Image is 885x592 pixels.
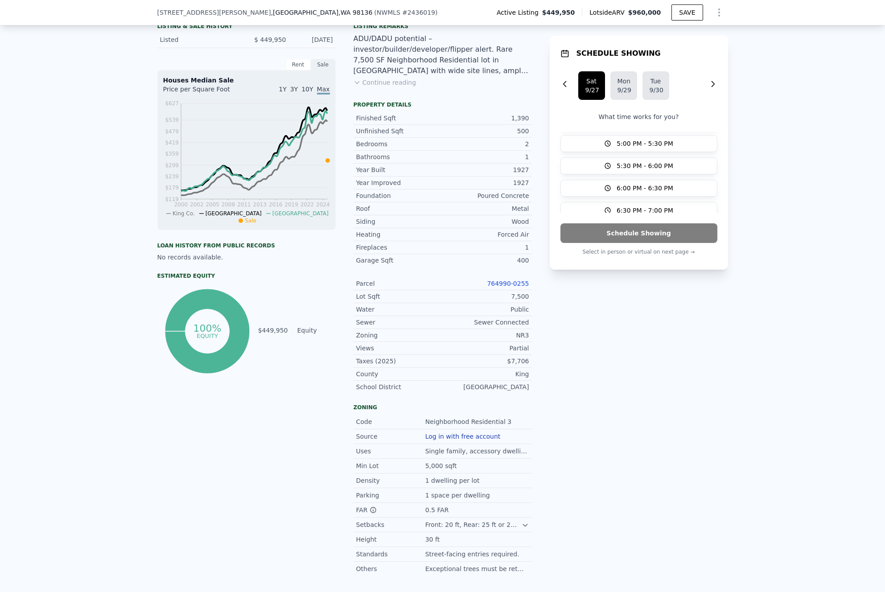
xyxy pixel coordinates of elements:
[356,476,425,485] div: Density
[356,305,443,314] div: Water
[487,280,529,287] a: 764990-0255
[356,432,425,441] div: Source
[163,76,330,85] div: Houses Median Sale
[356,140,443,148] div: Bedrooms
[160,35,239,44] div: Listed
[617,184,673,193] span: 6:00 PM - 6:30 PM
[165,140,179,146] tspan: $419
[206,210,262,217] span: [GEOGRAPHIC_DATA]
[157,253,336,262] div: No records available.
[254,36,286,43] span: $ 449,950
[576,48,661,59] h1: SCHEDULE SHOWING
[157,242,336,249] div: Loan history from public records
[425,520,522,529] div: Front: 20 ft, Rear: 25 ft or 20% of lot depth (min. 10 ft), Side: 5 ft
[356,520,425,529] div: Setbacks
[271,8,373,17] span: , [GEOGRAPHIC_DATA]
[165,117,179,123] tspan: $539
[356,165,443,174] div: Year Built
[356,217,443,226] div: Siding
[443,357,529,366] div: $7,706
[356,230,443,239] div: Heating
[671,4,703,21] button: SAVE
[286,59,311,70] div: Rent
[425,535,441,544] div: 30 ft
[354,101,532,108] div: Property details
[497,8,542,17] span: Active Listing
[356,114,443,123] div: Finished Sqft
[443,305,529,314] div: Public
[356,564,425,573] div: Others
[253,201,267,208] tspan: 2013
[425,506,451,514] div: 0.5 FAR
[356,447,425,456] div: Uses
[284,201,298,208] tspan: 2019
[377,9,400,16] span: NWMLS
[356,461,425,470] div: Min Lot
[356,178,443,187] div: Year Improved
[542,8,575,17] span: $449,950
[425,550,521,559] div: Street-facing entries required.
[174,201,188,208] tspan: 2000
[560,247,717,257] p: Select in person or virtual on next page →
[356,256,443,265] div: Garage Sqft
[443,127,529,136] div: 500
[650,86,662,95] div: 9/30
[356,191,443,200] div: Foundation
[300,201,314,208] tspan: 2022
[356,550,425,559] div: Standards
[443,256,529,265] div: 400
[443,370,529,378] div: King
[165,173,179,180] tspan: $239
[317,86,330,95] span: Max
[617,77,630,86] div: Mon
[356,127,443,136] div: Unfinished Sqft
[617,161,673,170] span: 5:30 PM - 6:00 PM
[311,59,336,70] div: Sale
[560,180,717,197] button: 6:00 PM - 6:30 PM
[425,476,482,485] div: 1 dwelling per lot
[710,4,728,21] button: Show Options
[290,86,298,93] span: 3Y
[560,157,717,174] button: 5:30 PM - 6:00 PM
[443,114,529,123] div: 1,390
[443,140,529,148] div: 2
[157,8,271,17] span: [STREET_ADDRESS][PERSON_NAME]
[443,178,529,187] div: 1927
[356,535,425,544] div: Height
[425,447,529,456] div: Single family, accessory dwellings.
[268,201,282,208] tspan: 2016
[245,218,256,224] span: Sale
[617,139,673,148] span: 5:00 PM - 5:30 PM
[356,243,443,252] div: Fireplaces
[402,9,435,16] span: # 2436019
[356,357,443,366] div: Taxes (2025)
[354,78,416,87] button: Continue reading
[354,404,532,411] div: Zoning
[617,206,673,215] span: 6:30 PM - 7:00 PM
[374,8,437,17] div: ( )
[163,85,247,99] div: Price per Square Foot
[560,202,717,219] button: 6:30 PM - 7:00 PM
[258,325,288,335] td: $449,950
[157,23,336,32] div: LISTING & SALE HISTORY
[221,201,235,208] tspan: 2008
[356,491,425,500] div: Parking
[425,433,501,440] button: Log in with free account
[197,332,218,339] tspan: equity
[354,23,532,30] div: Listing remarks
[356,279,443,288] div: Parcel
[356,331,443,340] div: Zoning
[157,272,336,280] div: Estimated Equity
[650,77,662,86] div: Tue
[165,128,179,135] tspan: $479
[206,201,219,208] tspan: 2005
[338,9,372,16] span: , WA 98136
[165,151,179,157] tspan: $359
[425,491,492,500] div: 1 space per dwelling
[272,210,329,217] span: [GEOGRAPHIC_DATA]
[193,323,222,334] tspan: 100%
[356,318,443,327] div: Sewer
[443,204,529,213] div: Metal
[356,152,443,161] div: Bathrooms
[443,217,529,226] div: Wood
